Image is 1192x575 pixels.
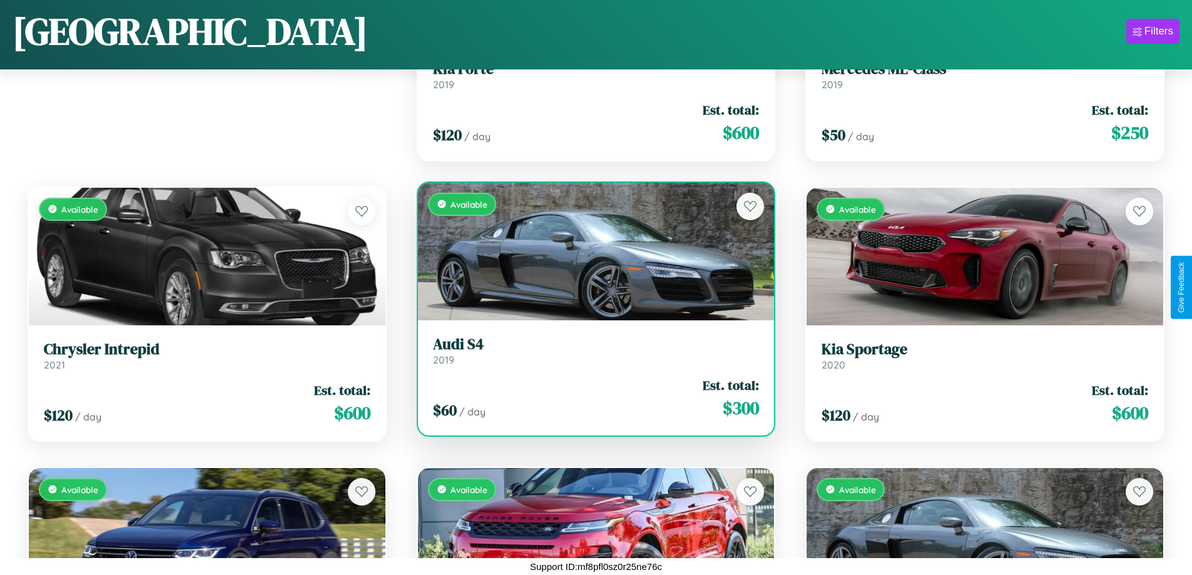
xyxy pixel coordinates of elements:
a: Audi S42019 [433,335,760,366]
p: Support ID: mf8pfl0sz0r25ne76c [530,558,662,575]
span: $ 50 [822,125,845,145]
span: Est. total: [1092,381,1148,399]
a: Kia Sportage2020 [822,340,1148,371]
a: Chrysler Intrepid2021 [44,340,370,371]
span: $ 120 [822,405,850,425]
a: Mercedes ML-Class2019 [822,60,1148,91]
button: Filters [1126,19,1179,44]
span: Available [61,204,98,215]
span: Est. total: [703,376,759,394]
span: / day [853,410,879,423]
span: $ 600 [723,120,759,145]
h3: Kia Forte [433,60,760,78]
span: Available [839,204,876,215]
h3: Audi S4 [433,335,760,354]
h1: [GEOGRAPHIC_DATA] [13,6,368,57]
h3: Mercedes ML-Class [822,60,1148,78]
span: 2019 [433,78,454,91]
a: Kia Forte2019 [433,60,760,91]
span: Est. total: [1092,101,1148,119]
div: Give Feedback [1177,262,1186,313]
span: Available [61,484,98,495]
span: 2021 [44,359,65,371]
span: / day [464,130,491,143]
span: $ 120 [44,405,73,425]
span: Available [451,199,487,210]
span: $ 60 [433,400,457,420]
h3: Kia Sportage [822,340,1148,359]
span: Est. total: [314,381,370,399]
span: 2019 [433,354,454,366]
span: $ 600 [334,400,370,425]
span: $ 250 [1111,120,1148,145]
span: $ 300 [723,395,759,420]
span: $ 120 [433,125,462,145]
span: / day [75,410,101,423]
span: Available [839,484,876,495]
span: Est. total: [703,101,759,119]
span: $ 600 [1112,400,1148,425]
span: 2019 [822,78,843,91]
h3: Chrysler Intrepid [44,340,370,359]
span: 2020 [822,359,845,371]
span: / day [459,405,486,418]
span: Available [451,484,487,495]
span: / day [848,130,874,143]
div: Filters [1144,25,1173,38]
